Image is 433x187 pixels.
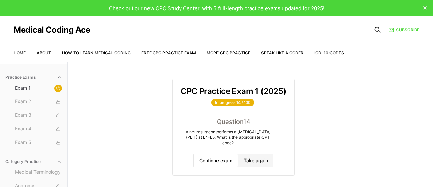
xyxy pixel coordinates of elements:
a: About [37,50,51,55]
a: Medical Coding Ace [14,26,90,34]
button: Practice Exams [3,72,65,83]
button: Exam 3 [12,110,65,121]
a: More CPC Practice [207,50,250,55]
span: Medical Terminology [15,169,62,176]
button: Take again [238,154,273,167]
span: Exam 3 [15,112,62,119]
button: close [419,3,430,14]
button: Exam 4 [12,124,65,134]
button: Exam 5 [12,137,65,148]
button: Exam 1 [12,83,65,94]
span: Exam 1 [15,85,62,92]
button: Exam 2 [12,96,65,107]
button: Continue exam [193,154,238,167]
span: Exam 5 [15,139,62,146]
a: Speak Like a Coder [261,50,303,55]
span: Exam 4 [15,125,62,133]
div: Question 14 [181,117,286,127]
iframe: portal-trigger [322,154,433,187]
div: A neurosurgeon performs a [MEDICAL_DATA] (PLIF) at L4-L5. What is the appropriate CPT code? [181,129,275,146]
div: In progress 14 / 100 [211,99,254,106]
a: Free CPC Practice Exam [141,50,196,55]
span: Check out our new CPC Study Center, with 5 full-length practice exams updated for 2025! [109,5,324,12]
a: Home [14,50,26,55]
a: ICD-10 Codes [314,50,344,55]
button: Category Practice [3,156,65,167]
button: Medical Terminology [12,167,65,178]
a: Subscribe [389,27,419,33]
span: Exam 2 [15,98,62,106]
a: How to Learn Medical Coding [62,50,131,55]
h3: CPC Practice Exam 1 (2025) [181,87,286,95]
